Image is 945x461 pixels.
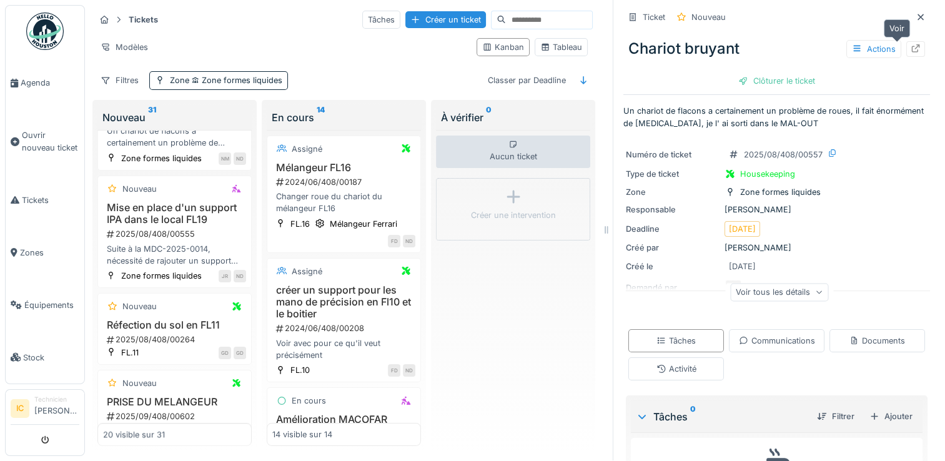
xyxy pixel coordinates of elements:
[436,136,590,168] div: Aucun ticket
[34,395,79,404] div: Technicien
[729,260,756,272] div: [DATE]
[733,72,820,89] div: Clôturer le ticket
[626,204,928,216] div: [PERSON_NAME]
[290,364,310,376] div: FL.10
[121,152,202,164] div: Zone formes liquides
[6,226,84,279] a: Zones
[626,242,720,254] div: Créé par
[34,395,79,422] li: [PERSON_NAME]
[330,218,397,230] div: Mélangeur Ferrari
[122,377,157,389] div: Nouveau
[272,110,416,125] div: En cours
[11,399,29,418] li: IC
[103,319,246,331] h3: Réfection du sol en FL11
[6,331,84,384] a: Stock
[623,32,930,65] div: Chariot bruyant
[6,279,84,331] a: Équipements
[103,243,246,267] div: Suite à la MDC-2025-0014, nécessité de rajouter un support pour pompe IPA 70/30% dans la zone gra...
[122,183,157,195] div: Nouveau
[23,352,79,364] span: Stock
[272,414,415,425] h3: Amélioration MACOFAR
[292,265,322,277] div: Assigné
[690,409,696,424] sup: 0
[106,410,246,422] div: 2025/09/408/00602
[471,209,556,221] div: Créer une intervention
[219,152,231,165] div: NM
[626,204,720,216] div: Responsable
[272,191,415,214] div: Changer roue du chariot du mélangeur FL16
[626,260,720,272] div: Créé le
[106,228,246,240] div: 2025/08/408/00555
[626,149,720,161] div: Numéro de ticket
[121,270,202,282] div: Zone formes liquides
[6,174,84,226] a: Tickets
[275,322,415,334] div: 2024/06/408/00208
[846,40,901,58] div: Actions
[691,11,726,23] div: Nouveau
[95,38,154,56] div: Modèles
[739,335,815,347] div: Communications
[272,162,415,174] h3: Mélangeur FL16
[103,125,246,149] div: Un chariot de flacons a certainement un problème de roues, il fait énormément de [MEDICAL_DATA], ...
[388,364,400,377] div: FD
[103,396,246,408] h3: PRISE DU MELANGEUR
[864,408,918,425] div: Ajouter
[656,335,696,347] div: Tâches
[219,347,231,359] div: GD
[189,76,282,85] span: Zone formes liquides
[656,363,696,375] div: Activité
[122,300,157,312] div: Nouveau
[272,284,415,320] h3: créer un support pour les mano de précision en Fl10 et le boitier
[290,218,310,230] div: FL.16
[482,71,571,89] div: Classer par Deadline
[20,247,79,259] span: Zones
[22,129,79,153] span: Ouvrir nouveau ticket
[124,14,163,26] strong: Tickets
[626,168,720,180] div: Type de ticket
[11,395,79,425] a: IC Technicien[PERSON_NAME]
[6,109,84,174] a: Ouvrir nouveau ticket
[441,110,585,125] div: À vérifier
[626,242,928,254] div: [PERSON_NAME]
[482,41,524,53] div: Kanban
[388,235,400,247] div: FD
[403,364,415,377] div: ND
[234,270,246,282] div: ND
[121,347,139,359] div: FL.11
[234,347,246,359] div: GD
[21,77,79,89] span: Agenda
[6,57,84,109] a: Agenda
[317,110,325,125] sup: 14
[626,223,720,235] div: Deadline
[292,395,326,407] div: En cours
[744,149,823,161] div: 2025/08/408/00557
[24,299,79,311] span: Équipements
[26,12,64,50] img: Badge_color-CXgf-gQk.svg
[729,223,756,235] div: [DATE]
[849,335,905,347] div: Documents
[643,11,665,23] div: Ticket
[275,176,415,188] div: 2024/06/408/00187
[730,283,828,301] div: Voir tous les détails
[170,74,282,86] div: Zone
[812,408,859,425] div: Filtrer
[292,143,322,155] div: Assigné
[740,168,795,180] div: Housekeeping
[148,110,156,125] sup: 31
[623,105,930,129] p: Un chariot de flacons a certainement un problème de roues, il fait énormément de [MEDICAL_DATA], ...
[95,71,144,89] div: Filtres
[884,19,910,37] div: Voir
[102,110,247,125] div: Nouveau
[403,235,415,247] div: ND
[219,270,231,282] div: JR
[103,202,246,226] h3: Mise en place d'un support IPA dans le local FL19
[486,110,492,125] sup: 0
[103,429,165,440] div: 20 visible sur 31
[272,337,415,361] div: Voir avec pour ce qu'il veut précisément
[540,41,582,53] div: Tableau
[234,152,246,165] div: ND
[22,194,79,206] span: Tickets
[740,186,821,198] div: Zone formes liquides
[272,429,332,440] div: 14 visible sur 14
[626,186,720,198] div: Zone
